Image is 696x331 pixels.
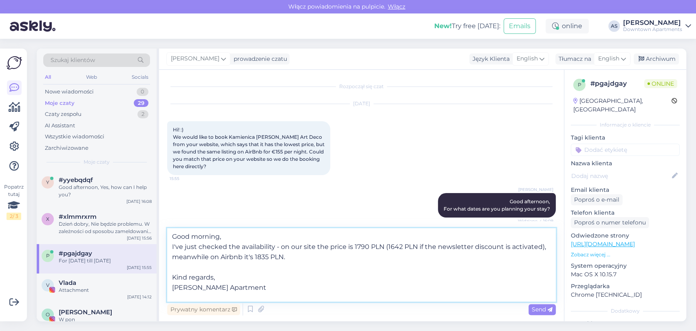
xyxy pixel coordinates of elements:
span: Hi! :) We would like to book Kamienica [PERSON_NAME] Art Deco from your website, which says that ... [173,127,326,169]
div: 2 [137,110,148,118]
span: y [46,179,49,185]
span: V [46,282,49,288]
span: English [598,54,619,63]
input: Dodaj nazwę [571,171,670,180]
p: System operacyjny [571,262,680,270]
div: [DATE] 15:56 [127,235,152,241]
div: For [DATE] till [DATE] [59,257,152,264]
span: Widziane ✓ 16:09 [518,218,553,224]
div: Moje czaty [45,99,75,107]
button: Emails [504,18,536,34]
div: Downtown Apartments [623,26,682,33]
div: [PERSON_NAME] [623,20,682,26]
div: Wszystkie wiadomości [45,133,104,141]
div: Język Klienta [469,55,510,63]
div: [GEOGRAPHIC_DATA], [GEOGRAPHIC_DATA] [573,97,672,114]
div: Informacje o kliencie [571,121,680,129]
div: W pon [59,316,152,323]
p: Nazwa klienta [571,159,680,168]
div: Tłumacz na [555,55,591,63]
div: Poproś o e-mail [571,194,623,205]
p: Tagi klienta [571,133,680,142]
p: Chrome [TECHNICAL_ID] [571,291,680,299]
div: Socials [130,72,150,82]
div: Web [84,72,99,82]
span: p [46,253,50,259]
div: 0 [137,88,148,96]
p: Zobacz więcej ... [571,251,680,258]
span: Szukaj klientów [51,56,95,64]
span: #yyebqdqf [59,176,93,184]
div: Dodatkowy [571,307,680,315]
span: #pgajdgay [59,250,92,257]
div: All [43,72,53,82]
span: 15:55 [170,175,200,182]
div: [DATE] [167,100,556,107]
div: 2 / 3 [7,213,21,220]
span: English [517,54,538,63]
img: Askly Logo [7,55,22,71]
span: O [46,311,50,318]
div: [DATE] 14:12 [127,294,152,300]
span: Oliwia Misiaszek [59,309,112,316]
div: # pgajdgay [590,79,644,89]
div: Nowe wiadomości [45,88,94,96]
p: Telefon klienta [571,209,680,217]
span: Vlada [59,279,76,287]
div: Attachment [59,287,152,294]
p: Notatki [571,320,680,328]
div: Poproś o numer telefonu [571,217,649,228]
p: Email klienta [571,186,680,194]
div: AS [608,20,620,32]
p: Odwiedzone strony [571,231,680,240]
span: x [46,216,49,222]
div: 29 [134,99,148,107]
div: Prywatny komentarz [167,304,240,315]
span: [PERSON_NAME] [171,54,219,63]
a: [PERSON_NAME]Downtown Apartments [623,20,691,33]
input: Dodać etykietę [571,144,680,156]
div: [DATE] 15:55 [127,264,152,271]
textarea: Good morning, I've just checked the availability - on our site the price is 1790 PLN (1642 PLN if... [167,228,556,302]
span: Włącz [385,3,408,10]
div: Try free [DATE]: [434,21,500,31]
div: Zarchiwizowane [45,144,88,152]
span: #xlmmrxrm [59,213,97,220]
span: Moje czaty [84,158,110,166]
p: Przeglądarka [571,282,680,291]
b: New! [434,22,452,30]
div: Popatrz tutaj [7,183,21,220]
div: AI Assistant [45,122,75,130]
span: Send [532,306,552,313]
div: Dzień dobry, Nie będzie problemu. W zależności od sposobu zameldowania klucze będą w skrzynce obo... [59,220,152,235]
span: [PERSON_NAME] [518,187,553,193]
a: [URL][DOMAIN_NAME] [571,240,635,248]
div: prowadzenie czatu [230,55,287,63]
div: Archiwum [634,53,679,64]
div: Good afternoon, Yes, how can I help you? [59,184,152,198]
div: Czaty zespołu [45,110,82,118]
div: online [546,19,589,33]
span: p [578,82,581,88]
div: Rozpoczął się czat [167,83,556,90]
div: [DATE] 16:08 [126,198,152,204]
span: Online [644,79,677,88]
p: Mac OS X 10.15.7 [571,270,680,279]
